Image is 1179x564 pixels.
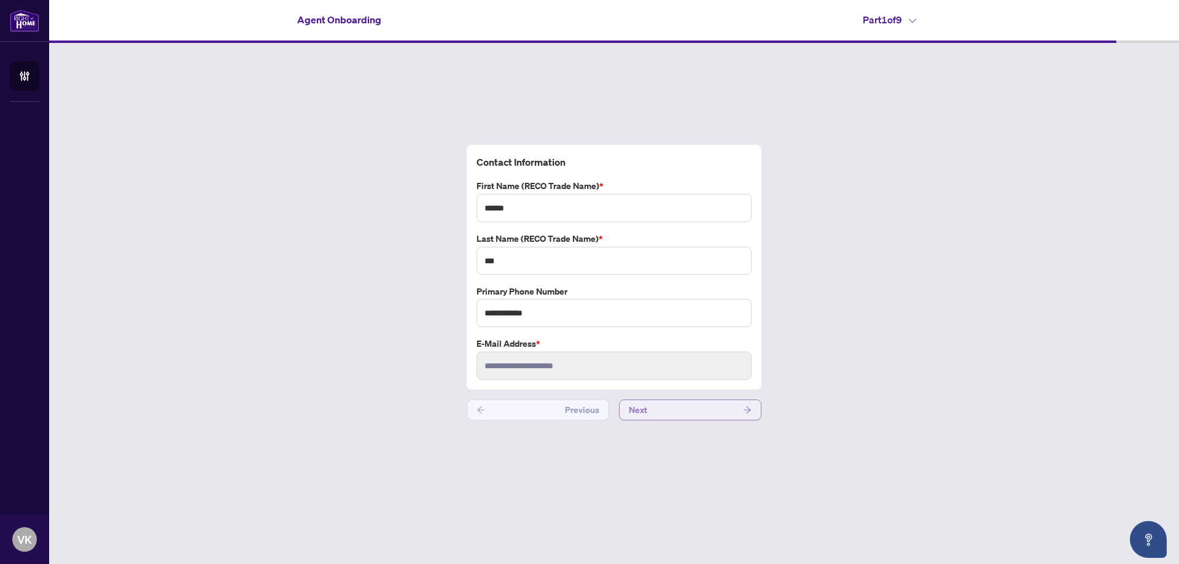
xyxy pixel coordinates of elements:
span: Next [629,400,647,420]
button: Open asap [1130,521,1167,558]
h4: Agent Onboarding [297,12,381,27]
label: Primary Phone Number [477,285,752,298]
span: VK [17,531,32,548]
label: Last Name (RECO Trade Name) [477,232,752,245]
img: logo [10,9,39,32]
label: First Name (RECO Trade Name) [477,179,752,193]
span: arrow-right [743,406,752,414]
h4: Contact Information [477,155,752,169]
button: Previous [467,400,609,420]
label: E-mail Address [477,337,752,350]
h4: Part 1 of 9 [863,12,916,27]
button: Next [619,400,761,420]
